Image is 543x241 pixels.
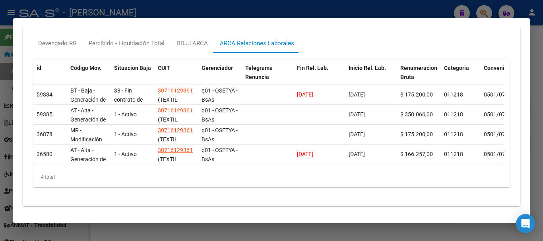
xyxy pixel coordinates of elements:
[114,65,151,71] span: Situacion Baja
[297,151,313,157] span: [DATE]
[484,151,505,157] span: 0501/07
[444,91,463,98] span: 011218
[70,107,106,132] span: AT - Alta - Generación de clave
[158,87,193,94] span: 30716129361
[202,127,238,143] span: q01 - OSETYA - BsAs
[400,151,433,157] span: $ 166.257,00
[114,87,154,148] span: 38 - Fin contrato de aprendiz. y pasant./Art.1y2 Ley 25877; Art.2y19 Ley 25013
[349,151,365,157] span: [DATE]
[481,60,520,94] datatable-header-cell: Convenio
[202,87,238,103] span: q01 - OSETYA - BsAs
[484,111,505,118] span: 0501/07
[400,131,433,137] span: $ 175.200,00
[37,91,52,98] span: 59384
[349,131,365,137] span: [DATE]
[158,136,202,161] span: (TEXTIL TECNICO [PERSON_NAME])
[220,39,294,48] div: ARCA Relaciones Laborales
[70,65,101,71] span: Código Mov.
[158,116,202,141] span: (TEXTIL TECNICO [PERSON_NAME])
[202,147,238,162] span: q01 - OSETYA - BsAs
[114,111,137,118] span: 1 - Activo
[114,151,137,157] span: 1 - Activo
[444,151,463,157] span: 011218
[484,131,505,137] span: 0501/07
[242,60,294,94] datatable-header-cell: Telegrama Renuncia
[38,39,77,48] div: Devengado RG
[70,127,108,170] span: MR - Modificación de datos en la relación CUIT –CUIL
[294,60,345,94] datatable-header-cell: Fin Rel. Lab.
[349,91,365,98] span: [DATE]
[37,111,52,118] span: 59385
[198,60,242,94] datatable-header-cell: Gerenciador
[158,96,202,121] span: (TEXTIL TECNICO [PERSON_NAME])
[516,214,535,233] div: Open Intercom Messenger
[33,167,510,187] div: 4 total
[37,131,52,137] span: 36878
[89,39,165,48] div: Percibido - Liquidación Total
[441,60,481,94] datatable-header-cell: Categoria
[202,107,238,123] span: q01 - OSETYA - BsAs
[67,60,111,94] datatable-header-cell: Código Mov.
[444,111,463,118] span: 011218
[176,39,208,48] div: DDJJ ARCA
[484,65,508,71] span: Convenio
[484,91,505,98] span: 0501/07
[37,151,52,157] span: 36580
[245,65,273,80] span: Telegrama Renuncia
[297,91,313,98] span: [DATE]
[158,65,170,71] span: CUIT
[400,91,433,98] span: $ 175.200,00
[444,131,463,137] span: 011218
[444,65,469,71] span: Categoria
[202,65,233,71] span: Gerenciador
[297,65,328,71] span: Fin Rel. Lab.
[349,65,386,71] span: Inicio Rel. Lab.
[349,111,365,118] span: [DATE]
[114,131,137,137] span: 1 - Activo
[158,156,202,181] span: (TEXTIL TECNICO [PERSON_NAME])
[70,147,106,172] span: AT - Alta - Generación de clave
[33,60,67,94] datatable-header-cell: id
[400,65,437,80] span: Renumeracion Bruta
[158,147,193,153] span: 30716129361
[111,60,155,94] datatable-header-cell: Situacion Baja
[155,60,198,94] datatable-header-cell: CUIT
[37,65,41,71] span: id
[397,60,441,94] datatable-header-cell: Renumeracion Bruta
[158,127,193,133] span: 30716129361
[70,87,106,112] span: BT - Baja - Generación de Clave
[345,60,397,94] datatable-header-cell: Inicio Rel. Lab.
[400,111,433,118] span: $ 350.066,00
[158,107,193,114] span: 30716129361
